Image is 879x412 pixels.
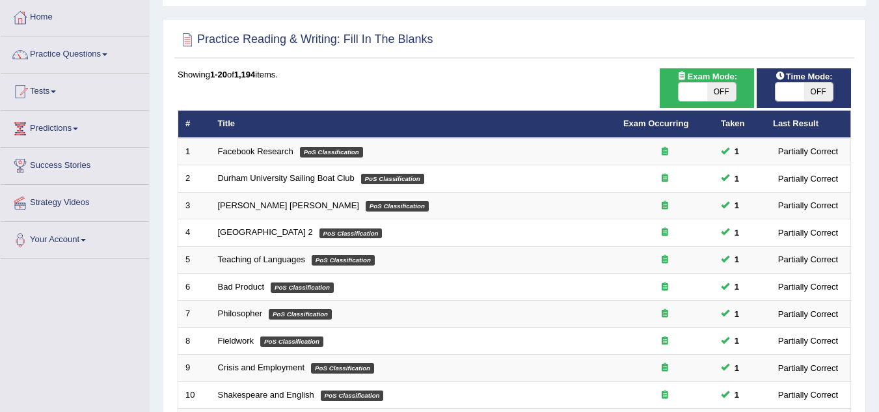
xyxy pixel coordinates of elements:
[178,138,211,165] td: 1
[729,199,744,212] span: You cannot take this question anymore
[178,355,211,382] td: 9
[178,273,211,301] td: 6
[729,253,744,266] span: You cannot take this question anymore
[707,83,736,101] span: OFF
[178,111,211,138] th: #
[623,389,707,402] div: Exam occurring question
[311,363,374,374] em: PoS Classification
[1,74,149,106] a: Tests
[312,255,375,266] em: PoS Classification
[300,147,363,158] em: PoS Classification
[321,391,384,401] em: PoS Classification
[271,282,334,293] em: PoS Classification
[773,280,843,294] div: Partially Correct
[729,361,744,375] span: You cannot take this question anymore
[178,301,211,328] td: 7
[1,111,149,143] a: Predictions
[729,144,744,158] span: You cannot take this question anymore
[366,201,429,212] em: PoS Classification
[773,226,843,240] div: Partially Correct
[623,362,707,374] div: Exam occurring question
[671,70,742,83] span: Exam Mode:
[178,247,211,274] td: 5
[178,327,211,355] td: 8
[770,70,838,83] span: Time Mode:
[773,172,843,185] div: Partially Correct
[729,307,744,321] span: You cannot take this question anymore
[623,254,707,266] div: Exam occurring question
[714,111,766,138] th: Taken
[218,227,313,237] a: [GEOGRAPHIC_DATA] 2
[218,309,263,318] a: Philosopher
[218,146,293,156] a: Facebook Research
[234,70,256,79] b: 1,194
[1,148,149,180] a: Success Stories
[773,199,843,212] div: Partially Correct
[623,146,707,158] div: Exam occurring question
[218,363,305,372] a: Crisis and Employment
[319,228,383,239] em: PoS Classification
[178,192,211,219] td: 3
[623,308,707,320] div: Exam occurring question
[1,185,149,217] a: Strategy Videos
[623,281,707,294] div: Exam occurring question
[178,30,433,49] h2: Practice Reading & Writing: Fill In The Blanks
[623,227,707,239] div: Exam occurring question
[210,70,227,79] b: 1-20
[773,144,843,158] div: Partially Correct
[1,36,149,69] a: Practice Questions
[729,226,744,240] span: You cannot take this question anymore
[218,173,355,183] a: Durham University Sailing Boat Club
[729,280,744,294] span: You cannot take this question anymore
[623,118,688,128] a: Exam Occurring
[623,172,707,185] div: Exam occurring question
[178,68,851,81] div: Showing of items.
[623,335,707,348] div: Exam occurring question
[178,219,211,247] td: 4
[218,282,265,292] a: Bad Product
[361,174,424,184] em: PoS Classification
[260,336,323,347] em: PoS Classification
[804,83,833,101] span: OFF
[729,334,744,348] span: You cannot take this question anymore
[218,254,305,264] a: Teaching of Languages
[773,334,843,348] div: Partially Correct
[773,307,843,321] div: Partially Correct
[269,309,332,320] em: PoS Classification
[773,388,843,402] div: Partially Correct
[211,111,616,138] th: Title
[1,222,149,254] a: Your Account
[218,390,314,400] a: Shakespeare and English
[218,336,254,346] a: Fieldwork
[218,200,359,210] a: [PERSON_NAME] [PERSON_NAME]
[773,361,843,375] div: Partially Correct
[178,381,211,409] td: 10
[729,388,744,402] span: You cannot take this question anymore
[178,165,211,193] td: 2
[660,68,754,108] div: Show exams occurring in exams
[773,253,843,266] div: Partially Correct
[623,200,707,212] div: Exam occurring question
[729,172,744,185] span: You cannot take this question anymore
[766,111,851,138] th: Last Result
